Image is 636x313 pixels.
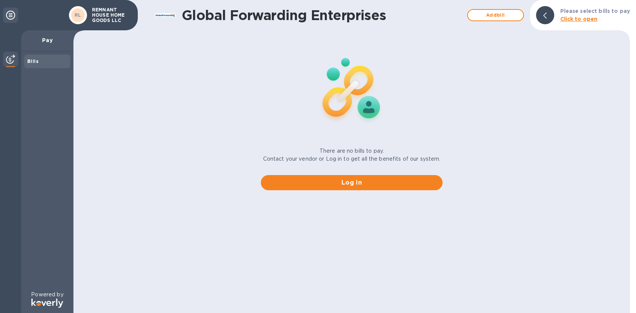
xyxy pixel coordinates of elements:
span: Log in [267,178,436,187]
b: RL [75,12,81,18]
h1: Global Forwarding Enterprises [182,7,463,23]
b: Click to open [560,16,598,22]
b: Please select bills to pay [560,8,630,14]
span: Add bill [474,11,517,20]
button: Addbill [467,9,524,21]
p: Powered by [31,291,63,299]
button: Log in [261,175,443,190]
img: Logo [31,299,63,308]
p: There are no bills to pay. Contact your vendor or Log in to get all the benefits of our system. [263,147,441,163]
b: Bills [27,58,39,64]
p: Pay [27,36,67,44]
p: REMNANT HOUSE HOME GOODS LLC [92,7,130,23]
